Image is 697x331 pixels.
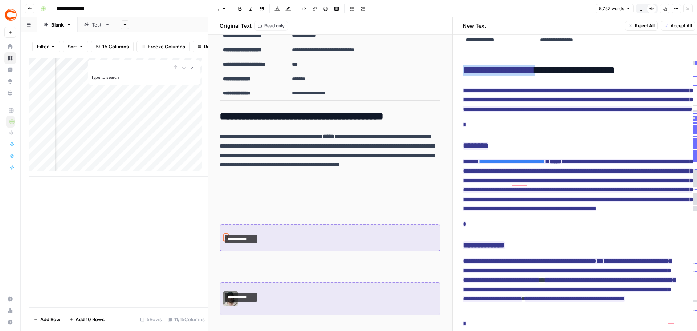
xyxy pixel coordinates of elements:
[596,4,634,13] button: 5,757 words
[37,17,78,32] a: Blank
[4,87,16,99] a: Your Data
[625,21,658,31] button: Reject All
[91,75,119,80] label: Type to search
[4,41,16,52] a: Home
[148,43,185,50] span: Freeze Columns
[4,8,17,21] img: Covers Logo
[63,41,88,52] button: Sort
[215,22,252,29] h2: Original Text
[661,21,695,31] button: Accept All
[264,23,285,29] span: Read only
[4,76,16,87] a: Opportunities
[92,21,102,28] div: Test
[136,41,190,52] button: Freeze Columns
[40,316,60,323] span: Add Row
[91,41,134,52] button: 15 Columns
[76,316,105,323] span: Add 10 Rows
[599,5,624,12] span: 5,757 words
[78,17,116,32] a: Test
[635,23,655,29] span: Reject All
[463,22,486,29] h2: New Text
[4,293,16,305] a: Settings
[4,64,16,76] a: Insights
[29,314,65,325] button: Add Row
[4,316,16,328] button: Help + Support
[37,43,49,50] span: Filter
[193,41,235,52] button: Row Height
[4,6,16,24] button: Workspace: Covers
[68,43,77,50] span: Sort
[165,314,208,325] div: 11/15 Columns
[65,314,109,325] button: Add 10 Rows
[204,43,230,50] span: Row Height
[32,41,60,52] button: Filter
[670,23,692,29] span: Accept All
[188,63,197,72] button: Close Search
[51,21,64,28] div: Blank
[102,43,129,50] span: 15 Columns
[137,314,165,325] div: 5 Rows
[4,52,16,64] a: Browse
[4,305,16,316] a: Usage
